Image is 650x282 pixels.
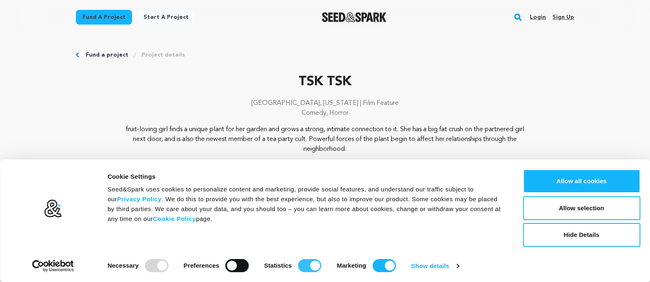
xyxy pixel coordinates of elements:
a: Sign up [552,11,574,24]
img: logo [44,199,62,218]
img: Seed&Spark Logo Dark Mode [322,12,386,22]
div: Seed&Spark uses cookies to personalize content and marketing, provide social features, and unders... [107,184,504,224]
p: Comedy, Horror [76,108,575,118]
a: Fund a project [76,10,132,25]
p: TSK TSK [76,72,575,92]
a: Usercentrics Cookiebot - opens in a new window [17,260,89,272]
strong: Preferences [184,262,219,269]
a: Seed&Spark Homepage [322,12,386,22]
a: Privacy Policy [117,196,162,202]
a: Cookie Policy [153,215,196,222]
a: Fund a project [86,51,128,59]
div: Cookie Settings [107,172,504,182]
p: fruit-loving girl finds a unique plant for her garden and grows a strong, intimate connection to ... [125,125,525,154]
button: Hide Details [523,223,640,247]
strong: Statistics [264,262,292,269]
p: [GEOGRAPHIC_DATA], [US_STATE] | Film Feature [76,98,575,108]
strong: Necessary [107,262,139,269]
a: Show details [411,260,459,272]
strong: Marketing [337,262,366,269]
a: Login [530,11,546,24]
div: Breadcrumb [76,51,575,59]
button: Allow selection [523,196,640,220]
a: Start a project [137,10,195,25]
button: Allow all cookies [523,169,640,193]
a: Project details [141,51,185,59]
